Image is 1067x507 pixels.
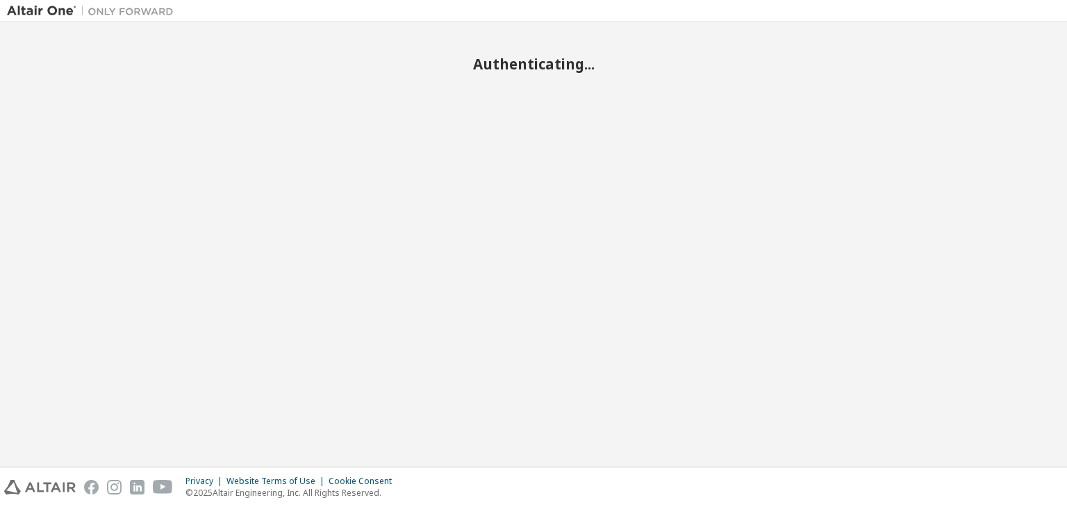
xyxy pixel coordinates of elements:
[130,480,144,494] img: linkedin.svg
[107,480,122,494] img: instagram.svg
[185,487,400,499] p: © 2025 Altair Engineering, Inc. All Rights Reserved.
[153,480,173,494] img: youtube.svg
[329,476,400,487] div: Cookie Consent
[7,55,1060,73] h2: Authenticating...
[185,476,226,487] div: Privacy
[7,4,181,18] img: Altair One
[226,476,329,487] div: Website Terms of Use
[84,480,99,494] img: facebook.svg
[4,480,76,494] img: altair_logo.svg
